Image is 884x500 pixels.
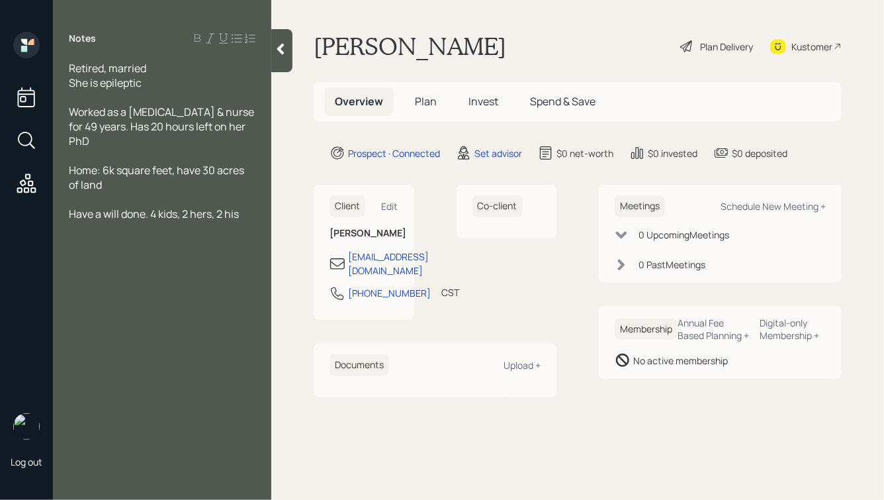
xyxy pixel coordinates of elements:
[335,94,383,109] span: Overview
[11,456,42,468] div: Log out
[530,94,596,109] span: Spend & Save
[639,228,729,242] div: 0 Upcoming Meeting s
[678,317,750,342] div: Annual Fee Based Planning +
[441,285,459,299] div: CST
[732,146,787,160] div: $0 deposited
[474,146,522,160] div: Set advisor
[504,359,541,372] div: Upload +
[721,200,826,213] div: Schedule New Meeting +
[700,40,753,54] div: Plan Delivery
[69,207,239,221] span: Have a will done. 4 kids, 2 hers, 2 his
[382,200,398,213] div: Edit
[556,146,613,160] div: $0 net-worth
[760,317,826,342] div: Digital-only Membership +
[791,40,832,54] div: Kustomer
[330,195,365,217] h6: Client
[633,354,728,368] div: No active membership
[468,94,498,109] span: Invest
[615,195,665,217] h6: Meetings
[69,61,146,75] span: Retired, married
[472,195,523,217] h6: Co-client
[330,228,398,239] h6: [PERSON_NAME]
[314,32,506,61] h1: [PERSON_NAME]
[330,354,389,376] h6: Documents
[348,250,429,277] div: [EMAIL_ADDRESS][DOMAIN_NAME]
[13,413,40,440] img: hunter_neumayer.jpg
[639,258,705,272] div: 0 Past Meeting s
[69,75,142,90] span: She is epileptic
[348,146,440,160] div: Prospect · Connected
[69,32,96,45] label: Notes
[415,94,437,109] span: Plan
[648,146,697,160] div: $0 invested
[615,319,678,340] h6: Membership
[348,286,431,300] div: [PHONE_NUMBER]
[69,105,256,148] span: Worked as a [MEDICAL_DATA] & nurse for 49 years. Has 20 hours left on her PhD
[69,163,246,192] span: Home: 6k square feet, have 30 acres of land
